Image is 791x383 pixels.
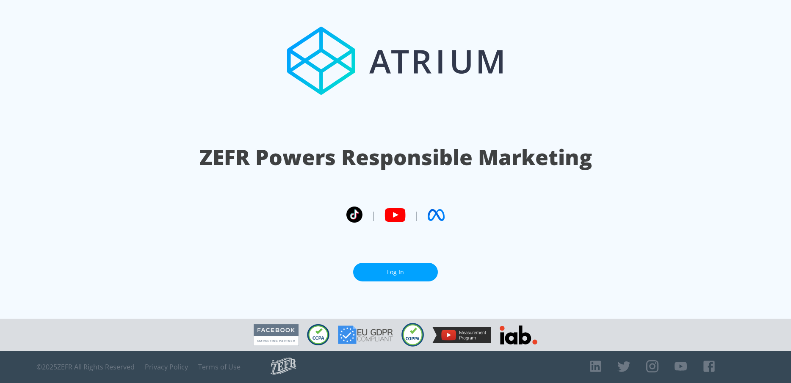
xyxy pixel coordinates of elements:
h1: ZEFR Powers Responsible Marketing [199,143,592,172]
a: Privacy Policy [145,363,188,371]
span: | [371,209,376,221]
img: COPPA Compliant [401,323,424,347]
span: © 2025 ZEFR All Rights Reserved [36,363,135,371]
img: GDPR Compliant [338,325,393,344]
img: YouTube Measurement Program [432,327,491,343]
a: Terms of Use [198,363,241,371]
a: Log In [353,263,438,282]
img: Facebook Marketing Partner [254,324,299,346]
span: | [414,209,419,221]
img: CCPA Compliant [307,324,329,345]
img: IAB [500,325,537,344]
